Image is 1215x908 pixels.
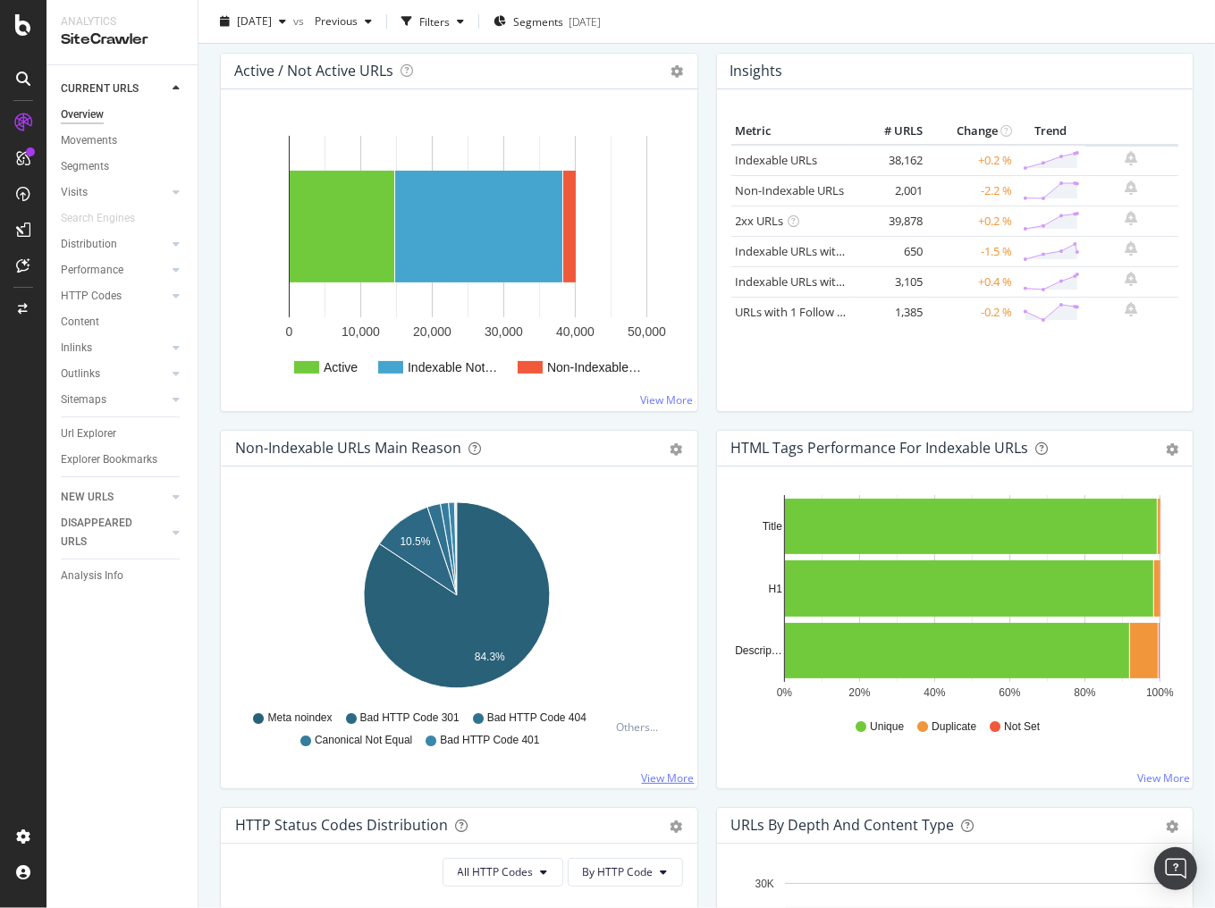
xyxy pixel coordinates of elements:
div: Content [61,313,99,332]
span: Bad HTTP Code 401 [440,733,539,748]
a: URLs with 1 Follow Inlink [736,304,867,320]
div: bell-plus [1126,211,1138,225]
div: Segments [61,157,109,176]
span: Meta noindex [268,710,333,726]
a: Outlinks [61,365,167,383]
i: Options [671,65,684,78]
a: Movements [61,131,185,150]
a: View More [641,392,694,408]
a: Performance [61,261,167,280]
a: Url Explorer [61,425,185,443]
a: 2xx URLs [736,213,784,229]
div: gear [671,443,683,456]
text: 0% [776,686,792,699]
text: 20,000 [413,324,451,339]
div: Search Engines [61,209,135,228]
div: Movements [61,131,117,150]
span: Duplicate [932,719,976,735]
td: 2,001 [856,175,927,206]
text: 60% [999,686,1020,699]
td: -2.2 % [927,175,1017,206]
div: Sitemaps [61,391,106,409]
div: [DATE] [569,13,601,29]
text: 10,000 [342,324,380,339]
div: bell-plus [1126,241,1138,256]
text: Descrip… [735,644,782,657]
span: Canonical Not Equal [315,733,412,748]
a: NEW URLS [61,488,167,507]
a: Indexable URLs with Bad Description [736,273,931,290]
div: Inlinks [61,339,92,357]
text: Active [324,360,358,374]
span: Bad HTTP Code 404 [487,710,586,726]
button: By HTTP Code [568,858,683,887]
svg: A chart. [235,118,683,397]
td: 38,162 [856,145,927,176]
div: URLs by Depth and Content Type [731,816,955,834]
div: CURRENT URLS [61,80,139,98]
th: Change [927,118,1017,145]
text: 80% [1074,686,1095,699]
a: Overview [61,105,185,124]
div: Explorer Bookmarks [61,450,157,469]
a: Distribution [61,235,167,254]
span: Unique [870,719,904,735]
td: +0.2 % [927,206,1017,236]
a: DISAPPEARED URLS [61,514,167,551]
text: 30K [755,878,773,890]
button: Segments[DATE] [486,7,608,36]
div: HTTP Codes [61,287,122,306]
a: Content [61,313,185,332]
th: Metric [731,118,856,145]
div: Analysis Info [61,567,123,585]
text: 84.3% [475,651,505,663]
div: Analytics [61,14,183,29]
a: Segments [61,157,185,176]
text: Non-Indexable… [547,360,641,374]
span: vs [293,13,308,29]
td: +0.2 % [927,145,1017,176]
div: Filters [419,13,450,29]
div: Visits [61,183,88,202]
div: HTML Tags Performance for Indexable URLs [731,439,1029,457]
a: Search Engines [61,209,153,228]
span: Segments [513,13,563,29]
text: 100% [1146,686,1174,699]
span: By HTTP Code [583,864,654,879]
span: Bad HTTP Code 301 [360,710,460,726]
div: Outlinks [61,365,100,383]
div: gear [671,820,683,833]
text: H1 [768,583,782,595]
span: Not Set [1004,719,1040,735]
div: Performance [61,261,123,280]
svg: A chart. [731,495,1174,702]
a: Indexable URLs with Bad H1 [736,243,885,259]
button: Previous [308,7,379,36]
a: HTTP Codes [61,287,167,306]
a: CURRENT URLS [61,80,167,98]
div: bell-plus [1126,302,1138,316]
td: 650 [856,236,927,266]
td: -0.2 % [927,297,1017,327]
div: gear [1166,820,1178,833]
h4: Active / Not Active URLs [234,59,393,83]
a: Indexable URLs [736,152,818,168]
a: Non-Indexable URLs [736,182,845,198]
th: # URLS [856,118,927,145]
th: Trend [1017,118,1084,145]
td: +0.4 % [927,266,1017,297]
div: Url Explorer [61,425,116,443]
button: Filters [394,7,471,36]
td: 1,385 [856,297,927,327]
button: All HTTP Codes [443,858,563,887]
td: 3,105 [856,266,927,297]
text: 10.5% [401,535,431,548]
h4: Insights [730,59,783,83]
text: Title [762,520,782,533]
text: Indexable Not… [408,360,497,374]
button: [DATE] [213,7,293,36]
div: HTTP Status Codes Distribution [235,816,448,834]
text: 20% [848,686,870,699]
